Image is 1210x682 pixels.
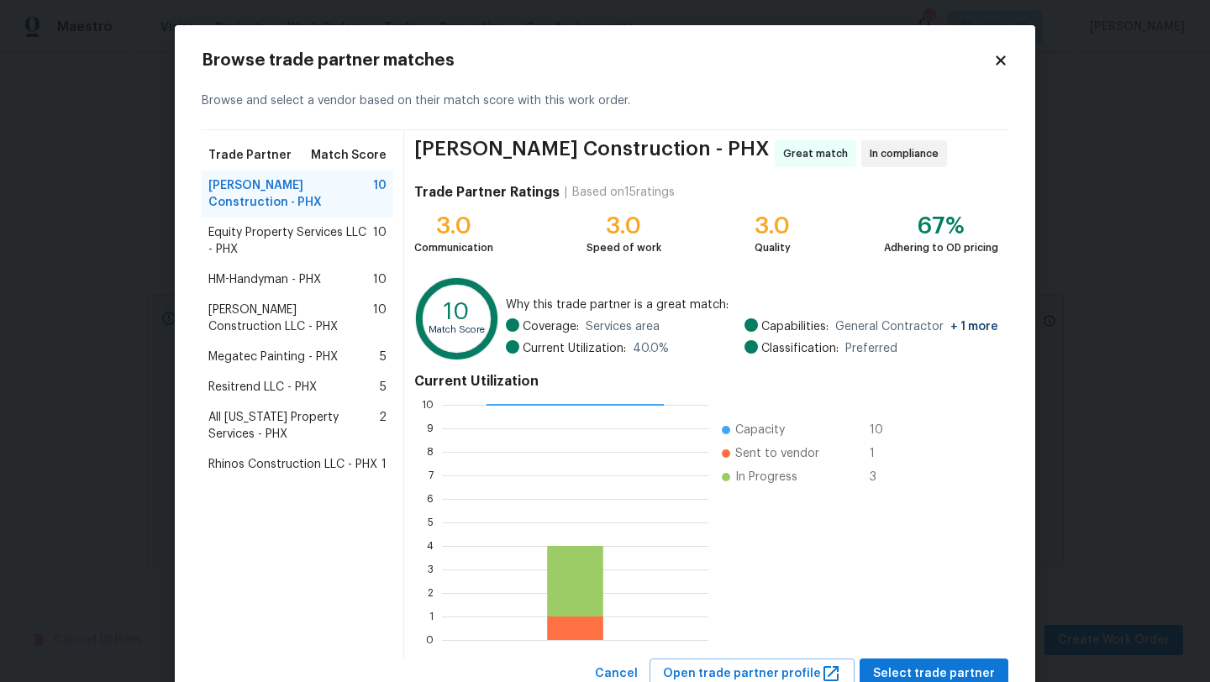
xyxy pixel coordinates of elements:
span: In Progress [735,469,797,485]
text: 6 [427,494,434,504]
text: 3 [428,564,434,574]
span: [PERSON_NAME] Construction LLC - PHX [208,302,373,335]
span: All [US_STATE] Property Services - PHX [208,409,379,443]
text: Match Score [429,325,485,334]
text: 2 [428,588,434,598]
h2: Browse trade partner matches [202,52,993,69]
text: 5 [428,517,434,527]
span: Resitrend LLC - PHX [208,379,317,396]
span: 10 [373,224,387,258]
text: 8 [427,447,434,457]
h4: Trade Partner Ratings [414,184,560,201]
span: 3 [870,469,897,485]
text: 4 [427,541,434,551]
span: Megatec Painting - PHX [208,349,338,365]
span: HM-Handyman - PHX [208,271,321,288]
span: Capabilities: [761,318,829,335]
h4: Current Utilization [414,373,998,390]
span: 10 [870,422,897,438]
span: Coverage: [523,318,579,335]
div: Speed of work [587,239,661,256]
span: 5 [380,379,387,396]
span: Equity Property Services LLC - PHX [208,224,373,258]
span: Match Score [311,147,387,164]
span: General Contractor [835,318,998,335]
span: Great match [783,145,855,162]
div: Browse and select a vendor based on their match score with this work order. [202,72,1008,130]
span: 5 [380,349,387,365]
span: 10 [373,302,387,335]
div: 3.0 [587,218,661,234]
div: Communication [414,239,493,256]
text: 1 [429,611,434,622]
span: [PERSON_NAME] Construction - PHX [414,140,770,167]
span: 2 [379,409,387,443]
span: + 1 more [950,321,998,333]
text: 10 [422,400,434,410]
span: 10 [373,271,387,288]
span: Why this trade partner is a great match: [506,296,998,313]
div: Quality [755,239,791,256]
div: Based on 15 ratings [572,184,675,201]
span: 1 [381,456,387,473]
span: Preferred [845,340,897,357]
span: 10 [373,177,387,211]
span: Rhinos Construction LLC - PHX [208,456,377,473]
div: 3.0 [755,218,791,234]
span: Sent to vendor [735,445,819,462]
text: 9 [427,423,434,433]
span: Services area [586,318,660,335]
div: | [560,184,572,201]
text: 0 [426,635,434,645]
span: Classification: [761,340,839,357]
div: 67% [884,218,998,234]
div: 3.0 [414,218,493,234]
text: 7 [429,470,434,480]
span: 40.0 % [633,340,669,357]
span: 1 [870,445,897,462]
span: Capacity [735,422,785,438]
text: 10 [444,300,470,323]
span: In compliance [870,145,945,162]
span: [PERSON_NAME] Construction - PHX [208,177,373,211]
span: Current Utilization: [523,340,626,357]
div: Adhering to OD pricing [884,239,998,256]
span: Trade Partner [208,147,292,164]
